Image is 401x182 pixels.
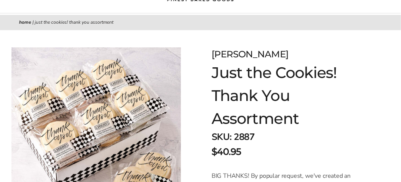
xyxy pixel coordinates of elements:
a: Home [19,19,31,25]
span: | [32,19,34,25]
span: 2887 [234,131,255,143]
h1: Just the Cookies! Thank You Assortment [212,61,363,130]
nav: breadcrumbs [19,19,382,26]
span: $40.95 [212,145,241,159]
div: [PERSON_NAME] [212,47,363,61]
span: Just the Cookies! Thank You Assortment [35,19,113,25]
strong: SKU: [212,131,232,143]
